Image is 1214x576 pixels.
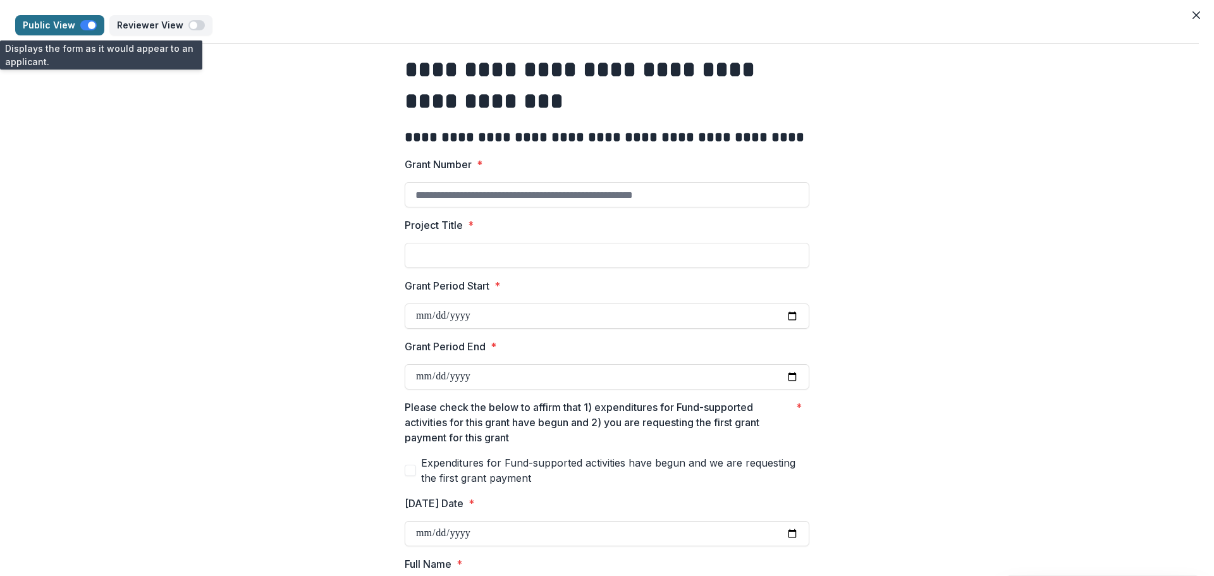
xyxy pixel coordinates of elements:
p: Please check the below to affirm that 1) expenditures for Fund-supported activities for this gran... [405,400,791,445]
button: Reviewer View [109,15,212,35]
p: Reviewer View [117,20,188,31]
button: Close [1186,5,1206,25]
p: Project Title [405,218,463,233]
p: Grant Period Start [405,278,489,293]
button: Public View [15,15,104,35]
p: [DATE] Date [405,496,463,511]
p: Public View [23,20,80,31]
p: Grant Number [405,157,472,172]
span: Expenditures for Fund-supported activities have begun and we are requesting the first grant payment [421,455,809,486]
p: Grant Period End [405,339,486,354]
p: Full Name [405,556,451,572]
